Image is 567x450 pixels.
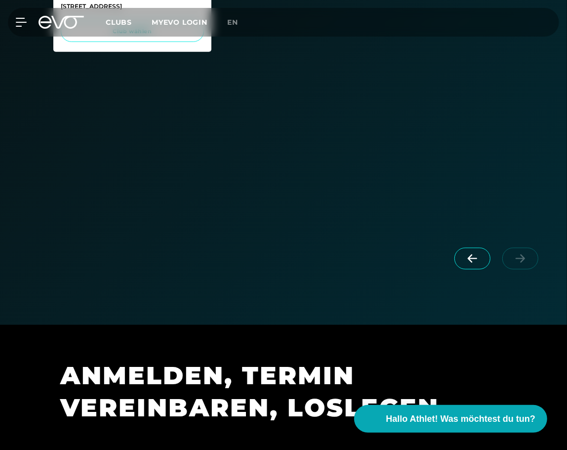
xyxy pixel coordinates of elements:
[227,18,238,27] span: en
[354,405,547,433] button: Hallo Athlet! Was möchtest du tun?
[152,18,207,27] a: MYEVO LOGIN
[106,17,152,27] a: Clubs
[386,412,535,426] span: Hallo Athlet! Was möchtest du tun?
[227,17,250,28] a: en
[60,360,505,424] h1: ANMELDEN, TERMIN VEREINBAREN, LOSLEGEN
[106,18,132,27] span: Clubs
